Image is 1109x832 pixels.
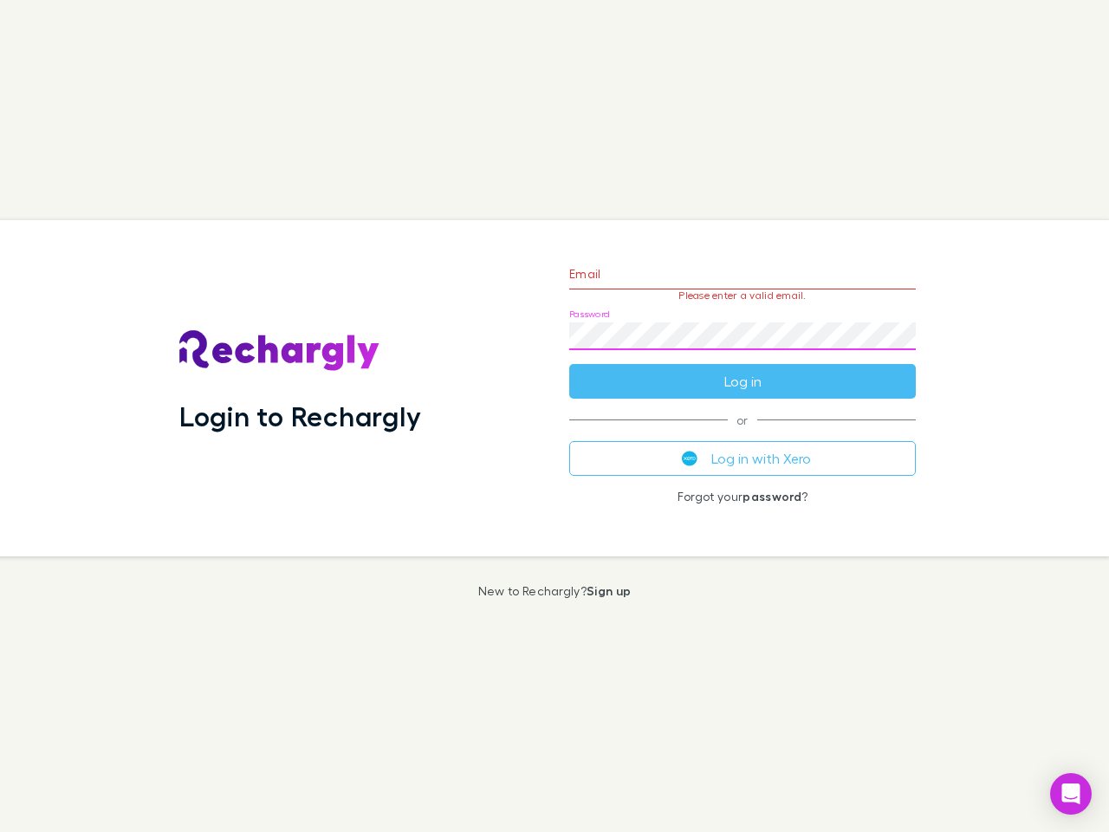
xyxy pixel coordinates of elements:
[179,400,421,432] h1: Login to Rechargly
[179,330,380,372] img: Rechargly's Logo
[682,451,697,466] img: Xero's logo
[569,364,916,399] button: Log in
[587,583,631,598] a: Sign up
[478,584,632,598] p: New to Rechargly?
[1050,773,1092,815] div: Open Intercom Messenger
[569,308,610,321] label: Password
[743,489,801,504] a: password
[569,289,916,302] p: Please enter a valid email.
[569,419,916,420] span: or
[569,441,916,476] button: Log in with Xero
[569,490,916,504] p: Forgot your ?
